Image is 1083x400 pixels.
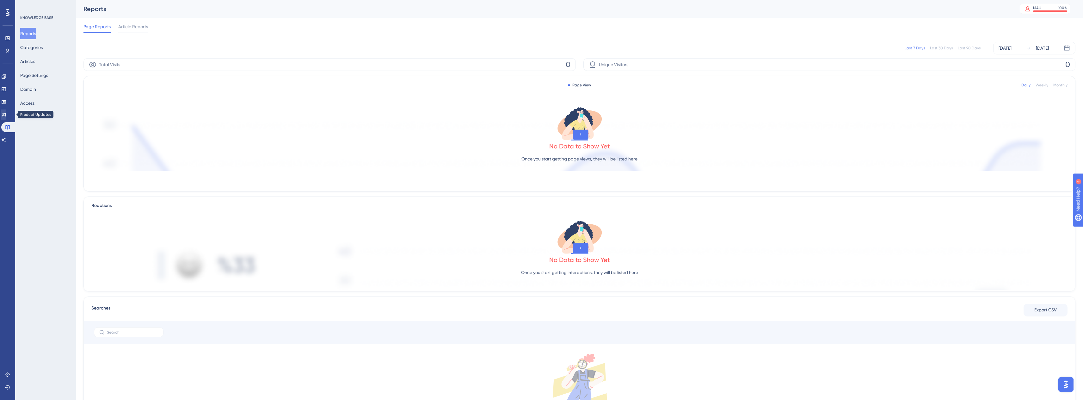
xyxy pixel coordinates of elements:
div: Weekly [1036,83,1048,88]
span: Need Help? [15,2,40,9]
input: Search [107,330,158,334]
div: Monthly [1053,83,1068,88]
div: No Data to Show Yet [549,142,610,151]
div: Last 90 Days [958,46,981,51]
button: Articles [20,56,35,67]
iframe: UserGuiding AI Assistant Launcher [1056,375,1075,394]
div: Page View [568,83,591,88]
div: Reports [83,4,1004,13]
div: 100 % [1058,5,1067,10]
div: Last 7 Days [905,46,925,51]
div: 4 [44,3,46,8]
p: Once you start getting page views, they will be listed here [521,155,637,163]
button: Domain [20,84,36,95]
div: Reactions [91,202,1068,209]
span: 0 [1065,59,1070,70]
div: Last 30 Days [930,46,953,51]
button: Access [20,97,34,109]
div: KNOWLEDGE BASE [20,15,53,20]
div: Daily [1021,83,1031,88]
div: [DATE] [999,44,1012,52]
div: No Data to Show Yet [549,255,610,264]
span: Article Reports [118,23,148,30]
span: 0 [566,59,570,70]
div: MAU [1033,5,1041,10]
span: Total Visits [99,61,120,68]
span: Export CSV [1034,306,1057,314]
span: Searches [91,304,110,316]
button: Export CSV [1024,304,1068,316]
div: [DATE] [1036,44,1049,52]
span: Unique Visitors [599,61,628,68]
p: Once you start getting interactions, they will be listed here [521,269,638,276]
button: Page Settings [20,70,48,81]
span: Page Reports [83,23,111,30]
button: Categories [20,42,43,53]
button: Reports [20,28,36,39]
